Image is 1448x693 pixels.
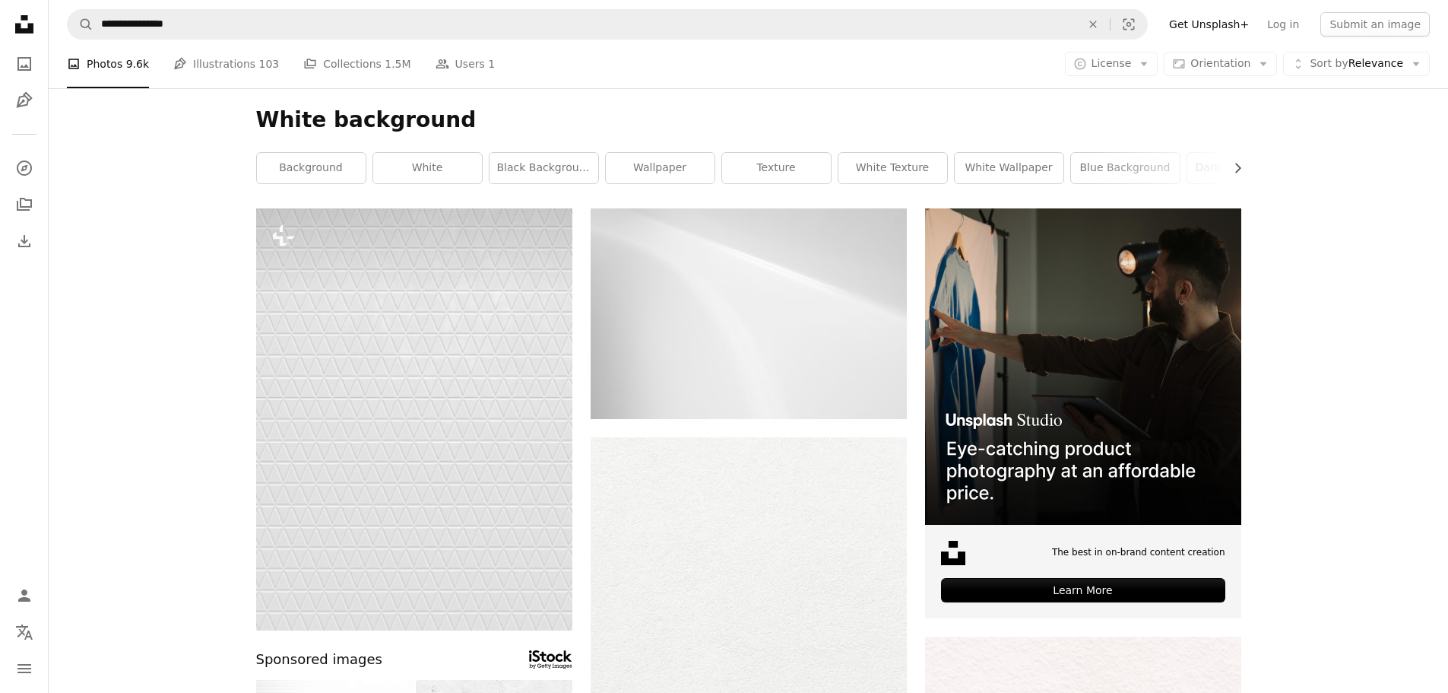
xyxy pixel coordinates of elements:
[256,649,382,671] span: Sponsored images
[1111,10,1147,39] button: Visual search
[256,412,572,426] a: a white background with a triangle pattern
[256,106,1241,134] h1: White background
[1310,56,1403,72] span: Relevance
[9,85,40,116] a: Illustrations
[955,153,1063,183] a: white wallpaper
[1065,52,1158,76] button: License
[1164,52,1277,76] button: Orientation
[1052,546,1225,559] span: The best in on-brand content creation
[9,653,40,684] button: Menu
[9,49,40,79] a: Photos
[1092,57,1132,69] span: License
[591,307,907,320] a: a black and white photo of a white wall
[591,668,907,682] a: white wall paint with black line
[436,40,496,88] a: Users 1
[1320,12,1430,37] button: Submit an image
[68,10,93,39] button: Search Unsplash
[1076,10,1110,39] button: Clear
[941,578,1225,602] div: Learn More
[1190,57,1250,69] span: Orientation
[9,617,40,647] button: Language
[722,153,831,183] a: texture
[373,153,482,183] a: white
[1283,52,1430,76] button: Sort byRelevance
[256,208,572,631] img: a white background with a triangle pattern
[303,40,410,88] a: Collections 1.5M
[488,56,495,72] span: 1
[1160,12,1258,37] a: Get Unsplash+
[67,9,1148,40] form: Find visuals sitewide
[259,56,280,72] span: 103
[1258,12,1308,37] a: Log in
[838,153,947,183] a: white texture
[1224,153,1241,183] button: scroll list to the right
[9,189,40,220] a: Collections
[9,153,40,183] a: Explore
[490,153,598,183] a: black background
[385,56,410,72] span: 1.5M
[925,208,1241,618] a: The best in on-brand content creationLearn More
[1310,57,1348,69] span: Sort by
[173,40,279,88] a: Illustrations 103
[257,153,366,183] a: background
[1187,153,1296,183] a: dark background
[9,226,40,256] a: Download History
[9,9,40,43] a: Home — Unsplash
[941,541,965,565] img: file-1631678316303-ed18b8b5cb9cimage
[591,208,907,419] img: a black and white photo of a white wall
[606,153,714,183] a: wallpaper
[9,580,40,611] a: Log in / Sign up
[925,208,1241,525] img: file-1715714098234-25b8b4e9d8faimage
[1071,153,1180,183] a: blue background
